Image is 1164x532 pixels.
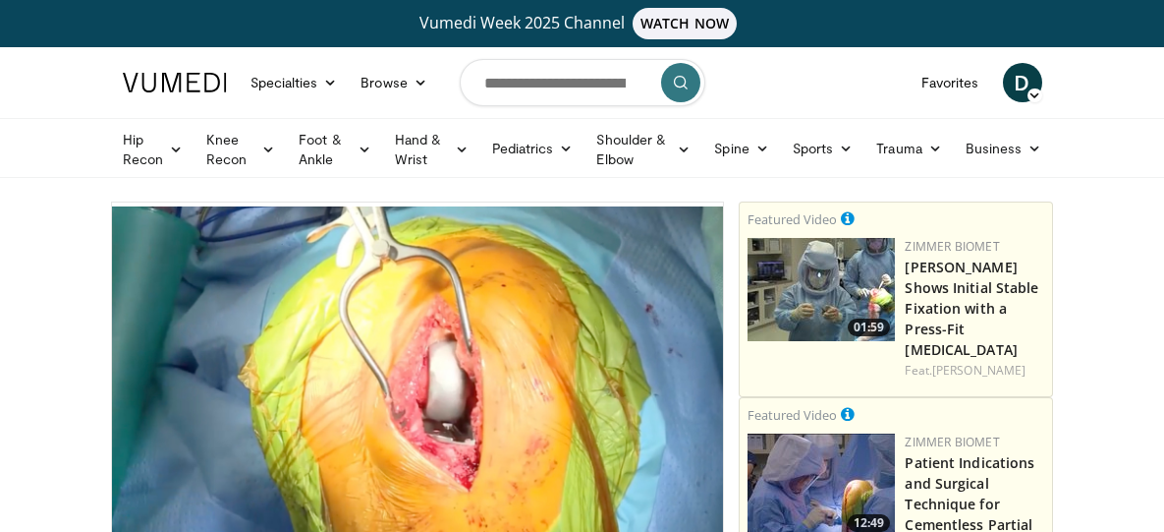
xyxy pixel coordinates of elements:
small: Featured Video [748,406,837,424]
a: Shoulder & Elbow [584,130,702,169]
a: Foot & Ankle [287,130,382,169]
a: Pediatrics [480,129,585,168]
a: Favorites [910,63,991,102]
div: Feat. [905,362,1044,380]
a: Trauma [864,129,954,168]
a: Hip Recon [111,130,194,169]
a: 01:59 [748,238,895,341]
a: Browse [349,63,439,102]
a: Vumedi Week 2025 ChannelWATCH NOW [111,8,1054,39]
small: Featured Video [748,210,837,228]
a: Sports [781,129,865,168]
img: VuMedi Logo [123,73,227,92]
a: Zimmer Biomet [905,434,999,450]
a: D [1003,63,1042,102]
a: Zimmer Biomet [905,238,999,255]
a: [PERSON_NAME] Shows Initial Stable Fixation with a Press-Fit [MEDICAL_DATA] [905,258,1038,359]
a: Specialties [239,63,350,102]
input: Search topics, interventions [460,59,705,106]
a: Spine [702,129,780,168]
a: [PERSON_NAME] [932,362,1025,379]
span: 01:59 [848,319,890,336]
span: 12:49 [848,514,890,532]
a: Business [954,129,1054,168]
a: Knee Recon [194,130,287,169]
a: Hand & Wrist [383,130,480,169]
img: 6bc46ad6-b634-4876-a934-24d4e08d5fac.150x105_q85_crop-smart_upscale.jpg [748,238,895,341]
span: WATCH NOW [633,8,737,39]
